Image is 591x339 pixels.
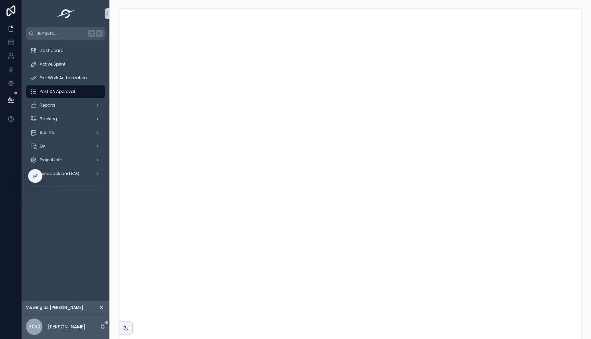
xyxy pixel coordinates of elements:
[40,144,45,149] span: QA
[40,103,55,108] span: Reports
[26,154,105,166] a: Project Info
[26,113,105,125] a: Backlog
[26,126,105,139] a: Sprints
[37,31,86,36] span: Jump to...
[40,48,64,53] span: Dashboard
[40,171,79,176] span: Feedback and FAQ
[28,323,40,331] span: PCC
[55,8,77,19] img: App logo
[40,62,65,67] span: Active Sprint
[26,27,105,40] button: Jump to...K
[22,40,109,201] div: scrollable content
[40,157,62,163] span: Project Info
[26,72,105,84] a: Pre-Work Authorization
[48,323,86,330] p: [PERSON_NAME]
[26,44,105,57] a: Dashboard
[26,85,105,98] a: Post QA Approval
[40,116,57,122] span: Backlog
[40,130,54,135] span: Sprints
[26,305,83,310] span: Viewing as [PERSON_NAME]
[26,58,105,70] a: Active Sprint
[40,75,87,81] span: Pre-Work Authorization
[96,31,102,36] span: K
[26,167,105,180] a: Feedback and FAQ
[26,99,105,111] a: Reports
[40,89,75,94] span: Post QA Approval
[26,140,105,152] a: QA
